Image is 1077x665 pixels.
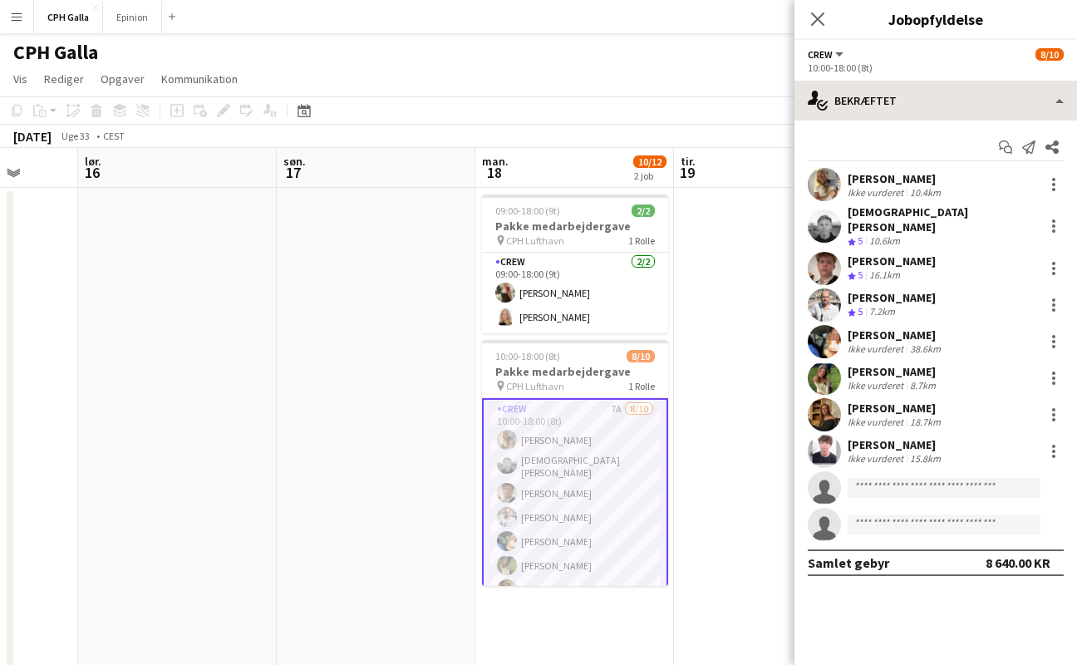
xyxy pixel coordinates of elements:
a: Opgaver [94,68,151,90]
span: 19 [678,163,696,182]
a: Rediger [37,68,91,90]
span: 1 Rolle [628,234,655,247]
span: Uge 33 [55,130,96,142]
span: 2/2 [632,204,655,217]
button: CPH Galla [34,1,103,33]
div: 10.4km [907,186,944,199]
span: søn. [283,154,306,169]
button: Crew [808,48,846,61]
div: 15.8km [907,452,944,465]
span: Rediger [44,71,84,86]
h3: Pakke medarbejdergave [482,364,668,379]
app-job-card: 09:00-18:00 (9t)2/2Pakke medarbejdergave CPH Lufthavn1 RolleCrew2/209:00-18:00 (9t)[PERSON_NAME][... [482,195,668,333]
div: [PERSON_NAME] [848,401,944,416]
app-card-role: Crew2/209:00-18:00 (9t)[PERSON_NAME][PERSON_NAME] [482,253,668,333]
div: 8 640.00 KR [986,554,1050,571]
span: 5 [858,234,863,247]
div: Ikke vurderet [848,379,907,392]
div: [PERSON_NAME] [848,254,936,268]
h3: Jobopfyldelse [794,8,1077,30]
span: Vis [13,71,27,86]
h3: Pakke medarbejdergave [482,219,668,234]
div: [DEMOGRAPHIC_DATA][PERSON_NAME] [848,204,1037,234]
div: [PERSON_NAME] [848,328,944,342]
div: 2 job [634,170,666,182]
span: tir. [681,154,696,169]
div: Bekræftet [794,81,1077,121]
div: Ikke vurderet [848,452,907,465]
div: 10.6km [866,234,903,249]
div: 8.7km [907,379,939,392]
span: 17 [281,163,306,182]
div: [PERSON_NAME] [848,364,939,379]
span: Crew [808,48,833,61]
div: 10:00-18:00 (8t) [808,62,1064,74]
div: [PERSON_NAME] [848,290,936,305]
div: CEST [103,130,125,142]
div: Samlet gebyr [808,554,889,571]
span: 10/12 [633,155,666,168]
span: Kommunikation [161,71,238,86]
span: Opgaver [101,71,145,86]
span: 16 [82,163,101,182]
span: 10:00-18:00 (8t) [495,350,560,362]
span: 1 Rolle [628,380,655,392]
span: 8/10 [1035,48,1064,61]
div: [PERSON_NAME] [848,171,944,186]
span: 5 [858,268,863,281]
a: Kommunikation [155,68,244,90]
div: Ikke vurderet [848,186,907,199]
span: 18 [479,163,509,182]
button: Epinion [103,1,162,33]
span: 5 [858,305,863,318]
span: CPH Lufthavn [506,234,564,247]
app-job-card: 10:00-18:00 (8t)8/10Pakke medarbejdergave CPH Lufthavn1 RolleCrew7A8/1010:00-18:00 (8t)[PERSON_NA... [482,340,668,586]
div: [PERSON_NAME] [848,437,944,452]
h1: CPH Galla [13,40,98,65]
div: Ikke vurderet [848,342,907,355]
span: man. [482,154,509,169]
span: lør. [85,154,101,169]
div: 16.1km [866,268,903,283]
div: 7.2km [866,305,898,319]
div: 18.7km [907,416,944,428]
div: 38.6km [907,342,944,355]
div: [DATE] [13,128,52,145]
span: 09:00-18:00 (9t) [495,204,560,217]
span: 8/10 [627,350,655,362]
a: Vis [7,68,34,90]
div: Ikke vurderet [848,416,907,428]
span: CPH Lufthavn [506,380,564,392]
